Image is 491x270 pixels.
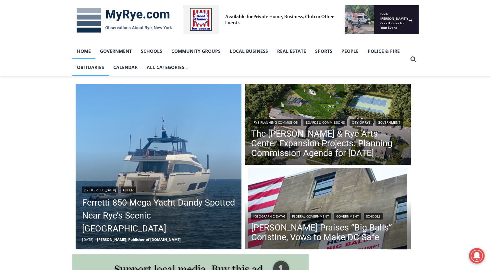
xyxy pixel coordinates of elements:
a: Read More Trump Praises “Big Balls” Coristine, Vows to Make DC Safe [245,168,411,251]
div: | [82,185,235,193]
a: Home [72,43,95,59]
div: "We would have speakers with experience in local journalism speak to us about their experiences a... [164,0,307,63]
a: Boards & Commissions [303,119,347,126]
a: Police & Fire [363,43,404,59]
a: Local Business [225,43,273,59]
a: Green [121,186,136,193]
a: Schools [136,43,167,59]
nav: Primary Navigation [72,43,407,76]
a: Government [334,213,361,219]
a: Open Tues. - Sun. [PHONE_NUMBER] [0,65,65,81]
span: Open Tues. - Sun. [PHONE_NUMBER] [2,67,64,91]
a: The [PERSON_NAME] & Rye Arts Center Expansion Projects: Planning Commission Agenda for [DATE] [251,129,404,158]
img: (PHOTO: President Donald Trump's Truth Social post about about Edward "Big Balls" Coristine gener... [245,168,411,251]
a: Book [PERSON_NAME]'s Good Humor for Your Event [193,2,234,29]
button: View Search Form [407,53,419,65]
button: Child menu of All Categories [142,59,193,75]
a: Federal Government [290,213,331,219]
div: | | | [251,118,404,126]
time: [DATE] [82,237,93,242]
a: Ferretti 850 Mega Yacht Dandy Spotted Near Rye’s Scenic [GEOGRAPHIC_DATA] [82,196,235,235]
h4: Book [PERSON_NAME]'s Good Humor for Your Event [198,7,226,25]
a: Rye Planning Commission [251,119,301,126]
a: Intern @ [DOMAIN_NAME] [156,63,314,81]
a: City of Rye [350,119,373,126]
a: [GEOGRAPHIC_DATA] [251,213,287,219]
img: (PHOTO: The 85' foot luxury yacht Dandy was parked just off Rye on Friday, August 8, 2025.) [76,84,242,250]
a: People [337,43,363,59]
span: – [95,237,97,242]
a: Community Groups [167,43,225,59]
a: Sports [311,43,337,59]
a: Government [375,119,403,126]
a: Schools [364,213,383,219]
a: Obituaries [72,59,109,75]
div: Available for Private Home, Business, Club or Other Events [43,8,160,21]
a: Government [95,43,136,59]
a: Calendar [109,59,142,75]
a: [GEOGRAPHIC_DATA] [82,186,118,193]
img: MyRye.com [72,4,176,37]
a: [PERSON_NAME] Praises “Big Balls” Coristine, Vows to Make DC Safe [251,223,404,242]
div: "[PERSON_NAME]'s draw is the fine variety of pristine raw fish kept on hand" [67,40,95,77]
div: | | | [251,212,404,219]
a: [PERSON_NAME], Publisher of [DOMAIN_NAME] [97,237,181,242]
span: Intern @ [DOMAIN_NAME] [170,64,301,79]
a: Read More The Osborn & Rye Arts Center Expansion Projects: Planning Commission Agenda for Tuesday... [245,84,411,167]
img: (PHOTO: The Rye Arts Center has developed a conceptual plan and renderings for the development of... [245,84,411,167]
a: Real Estate [273,43,311,59]
a: Read More Ferretti 850 Mega Yacht Dandy Spotted Near Rye’s Scenic Parsonage Point [76,84,242,250]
